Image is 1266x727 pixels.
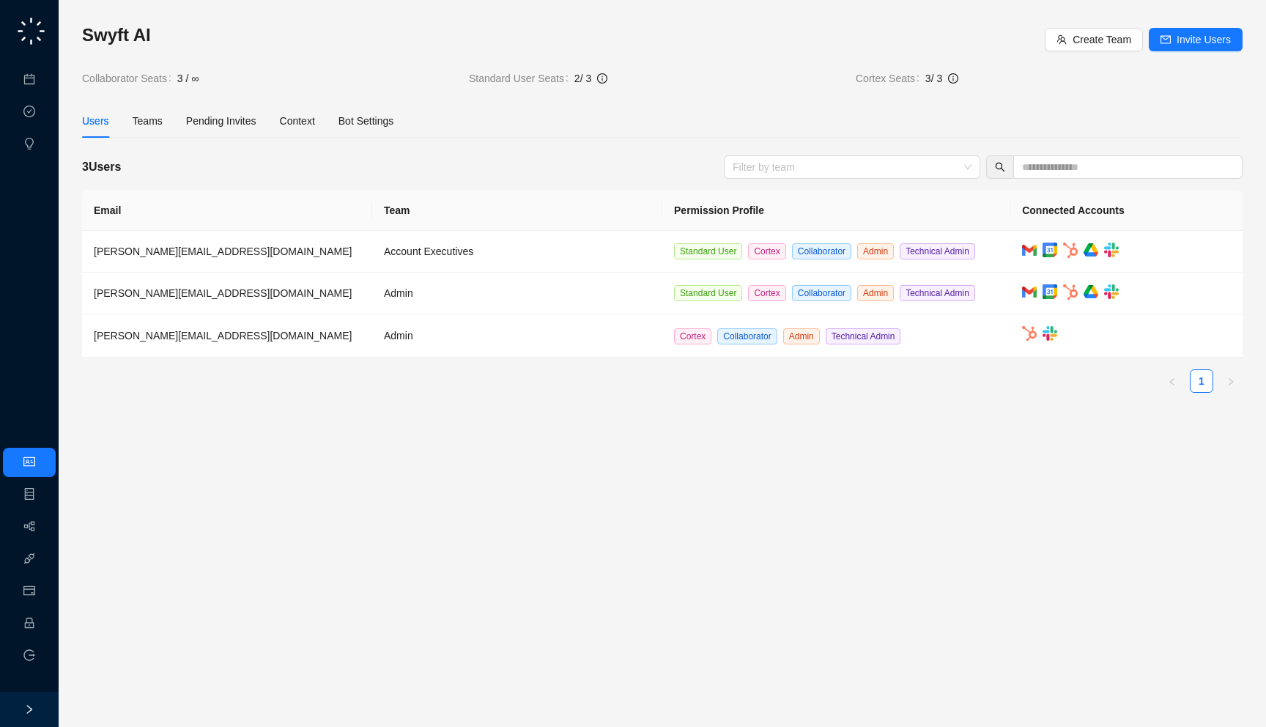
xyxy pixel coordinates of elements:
[1010,191,1243,231] th: Connected Accounts
[1160,369,1184,393] li: Previous Page
[826,328,901,344] span: Technical Admin
[1104,243,1119,257] img: slack-Cn3INd-T.png
[900,243,975,259] span: Technical Admin
[857,243,894,259] span: Admin
[674,328,711,344] span: Cortex
[1045,28,1143,51] button: Create Team
[948,73,958,84] span: info-circle
[856,70,925,86] span: Cortex Seats
[177,70,199,86] span: 3 / ∞
[1043,284,1057,299] img: google-calendar-CQ10Lu9x.png
[372,231,662,273] td: Account Executives
[15,15,48,48] img: logo-small-C4UdH2pc.png
[24,704,34,715] span: right
[1063,284,1078,300] img: hubspot-DkpyWjJb.png
[748,285,785,301] span: Cortex
[94,246,352,257] span: [PERSON_NAME][EMAIL_ADDRESS][DOMAIN_NAME]
[674,285,742,301] span: Standard User
[1168,377,1177,386] span: left
[372,191,662,231] th: Team
[1043,243,1057,257] img: google-calendar-CQ10Lu9x.png
[469,70,574,86] span: Standard User Seats
[857,285,894,301] span: Admin
[82,158,121,176] h5: 3 Users
[574,73,591,84] span: 2 / 3
[662,191,1010,231] th: Permission Profile
[717,328,777,344] span: Collaborator
[748,243,785,259] span: Cortex
[1226,377,1235,386] span: right
[133,113,163,129] div: Teams
[94,287,352,299] span: [PERSON_NAME][EMAIL_ADDRESS][DOMAIN_NAME]
[1022,245,1037,256] img: gmail-BGivzU6t.png
[1191,370,1213,392] a: 1
[94,330,352,342] span: [PERSON_NAME][EMAIL_ADDRESS][DOMAIN_NAME]
[1160,369,1184,393] button: left
[23,649,35,661] span: logout
[1104,284,1119,299] img: slack-Cn3INd-T.png
[900,285,975,301] span: Technical Admin
[1160,34,1171,45] span: mail
[338,113,394,129] div: Bot Settings
[792,243,851,259] span: Collaborator
[1084,243,1098,257] img: google-drive-B8kBQk6e.png
[597,73,607,84] span: info-circle
[280,113,315,129] div: Context
[82,191,372,231] th: Email
[1022,326,1037,342] img: hubspot-DkpyWjJb.png
[792,285,851,301] span: Collaborator
[82,23,1045,47] h3: Swyft AI
[1219,369,1243,393] li: Next Page
[1190,369,1213,393] li: 1
[995,162,1005,172] span: search
[1043,326,1057,341] img: slack-Cn3INd-T.png
[186,115,256,127] span: Pending Invites
[1177,32,1231,48] span: Invite Users
[1022,287,1037,298] img: gmail-BGivzU6t.png
[372,314,662,358] td: Admin
[674,243,742,259] span: Standard User
[925,73,942,84] span: 3 / 3
[1084,285,1098,298] img: google-drive-B8kBQk6e.png
[82,70,177,86] span: Collaborator Seats
[1056,34,1067,45] span: team
[1063,243,1078,258] img: hubspot-DkpyWjJb.png
[1149,28,1243,51] button: Invite Users
[372,273,662,314] td: Admin
[1073,32,1131,48] span: Create Team
[82,113,109,129] div: Users
[783,328,820,344] span: Admin
[1219,369,1243,393] button: right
